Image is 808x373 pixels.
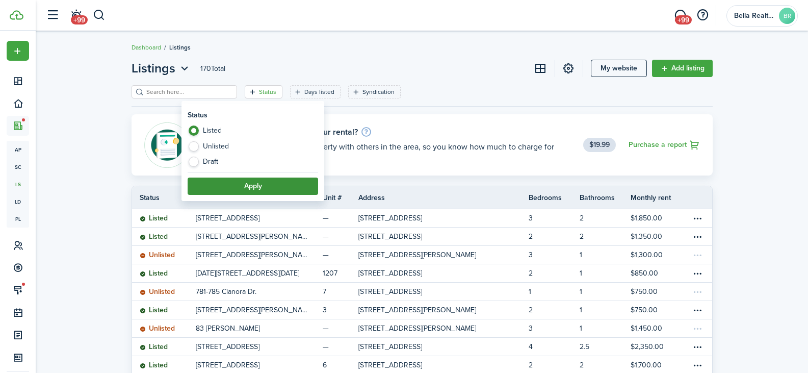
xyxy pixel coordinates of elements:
[196,301,323,319] a: [STREET_ADDRESS][PERSON_NAME]
[208,125,565,138] banner-title: Are you charging enough for your rental?
[323,286,326,297] p: 7
[358,231,422,242] p: [STREET_ADDRESS]
[140,306,168,314] status: Listed
[132,246,196,264] a: Unlisted
[93,7,106,24] button: Search
[66,3,86,29] a: Notifications
[529,305,533,315] p: 2
[7,158,29,176] span: sc
[304,87,334,96] filter-tag-label: Days listed
[580,305,582,315] p: 1
[692,246,712,264] a: Open menu
[580,264,631,282] a: 1
[529,338,580,356] a: 4
[144,87,233,97] input: Search here...
[591,60,647,77] a: My website
[358,283,528,301] a: [STREET_ADDRESS]
[196,319,323,337] a: 83 [PERSON_NAME]
[358,228,528,245] a: [STREET_ADDRESS]
[580,268,582,279] p: 1
[358,319,528,337] a: [STREET_ADDRESS][PERSON_NAME]
[580,213,584,223] p: 2
[7,210,29,228] a: pl
[692,283,712,301] a: Open menu
[631,283,692,301] a: $750.00
[140,343,168,351] status: Listed
[580,283,631,301] a: 1
[140,288,175,296] status: Unlisted
[140,325,175,333] status: Unlisted
[188,126,318,141] label: Listed
[675,15,692,24] span: +99
[529,231,533,242] p: 2
[652,60,713,77] a: Add listing
[196,360,259,370] p: [STREET_ADDRESS]
[132,59,191,78] leasing-header-page-nav: Listings
[358,268,422,279] p: [STREET_ADDRESS]
[529,246,580,264] a: 3
[631,231,662,242] p: $1,350.00
[629,139,700,151] a: Purchase a report
[692,301,712,319] a: Open menu
[529,209,580,227] a: 3
[358,305,476,315] p: [STREET_ADDRESS][PERSON_NAME]
[140,251,175,259] status: Unlisted
[529,228,580,245] a: 2
[323,338,358,356] a: —
[529,323,533,334] p: 3
[140,233,168,241] status: Listed
[631,268,658,279] p: $850.00
[529,283,580,301] a: 1
[631,264,692,282] a: $850.00
[529,250,533,260] p: 3
[132,264,196,282] a: Listed
[132,319,196,337] a: Unlisted
[580,323,582,334] p: 1
[529,213,533,223] p: 3
[692,267,704,280] button: Open menu
[323,228,358,245] a: —
[196,268,299,279] p: [DATE][STREET_ADDRESS][DATE]
[259,87,276,96] filter-tag-label: Status
[692,341,704,353] button: Open menu
[323,319,358,337] a: —
[132,59,191,78] button: Open menu
[132,192,196,203] th: Status
[188,141,318,157] label: Unlisted
[7,176,29,193] a: ls
[132,209,196,227] a: Listed
[358,250,476,260] p: [STREET_ADDRESS][PERSON_NAME]
[196,341,259,352] p: [STREET_ADDRESS]
[7,193,29,210] a: ld
[132,43,161,52] a: Dashboard
[358,246,528,264] a: [STREET_ADDRESS][PERSON_NAME]
[583,138,616,152] span: $19.99
[692,319,712,337] a: Open menu
[580,192,631,203] th: Bathrooms
[188,178,318,195] button: Apply
[323,341,329,352] p: —
[358,264,528,282] a: [STREET_ADDRESS]
[323,231,329,242] p: —
[188,157,318,167] label: Draft
[323,264,358,282] a: 1207
[692,304,704,316] button: Open menu
[692,359,704,371] button: Open menu
[631,323,662,334] p: $1,450.00
[692,212,704,225] button: Open menu
[529,286,531,297] p: 1
[290,85,341,98] filter-tag: Open filter
[323,301,358,319] a: 3
[631,286,658,297] p: $750.00
[779,8,795,24] avatar-text: BR
[323,192,358,203] th: Unit #
[140,214,168,222] status: Listed
[692,231,704,243] button: Open menu
[358,213,422,223] p: [STREET_ADDRESS]
[132,283,196,301] a: Unlisted
[196,209,323,227] a: [STREET_ADDRESS]
[140,269,168,278] status: Listed
[358,341,422,352] p: [STREET_ADDRESS]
